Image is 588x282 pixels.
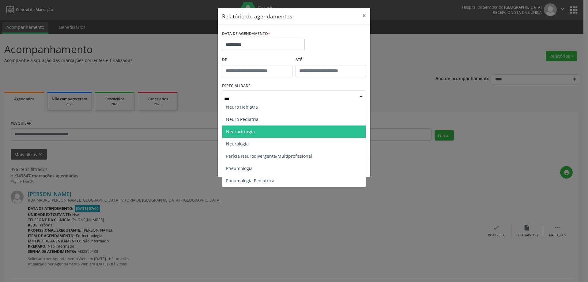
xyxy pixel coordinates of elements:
span: Neuro Pediatria [226,116,258,122]
span: Neurologia [226,141,249,147]
span: Neurocirurgia [226,129,255,134]
label: ESPECIALIDADE [222,81,251,91]
button: Close [358,8,370,23]
span: Neuro Hebiatra [226,104,258,110]
span: Pneumologia [226,165,253,171]
h5: Relatório de agendamentos [222,12,292,20]
label: ATÉ [296,55,366,65]
label: DATA DE AGENDAMENTO [222,29,270,39]
span: Pneumologia Pediátrica [226,178,274,183]
span: Perícia Neurodivergente/Multiprofissional [226,153,312,159]
label: De [222,55,292,65]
